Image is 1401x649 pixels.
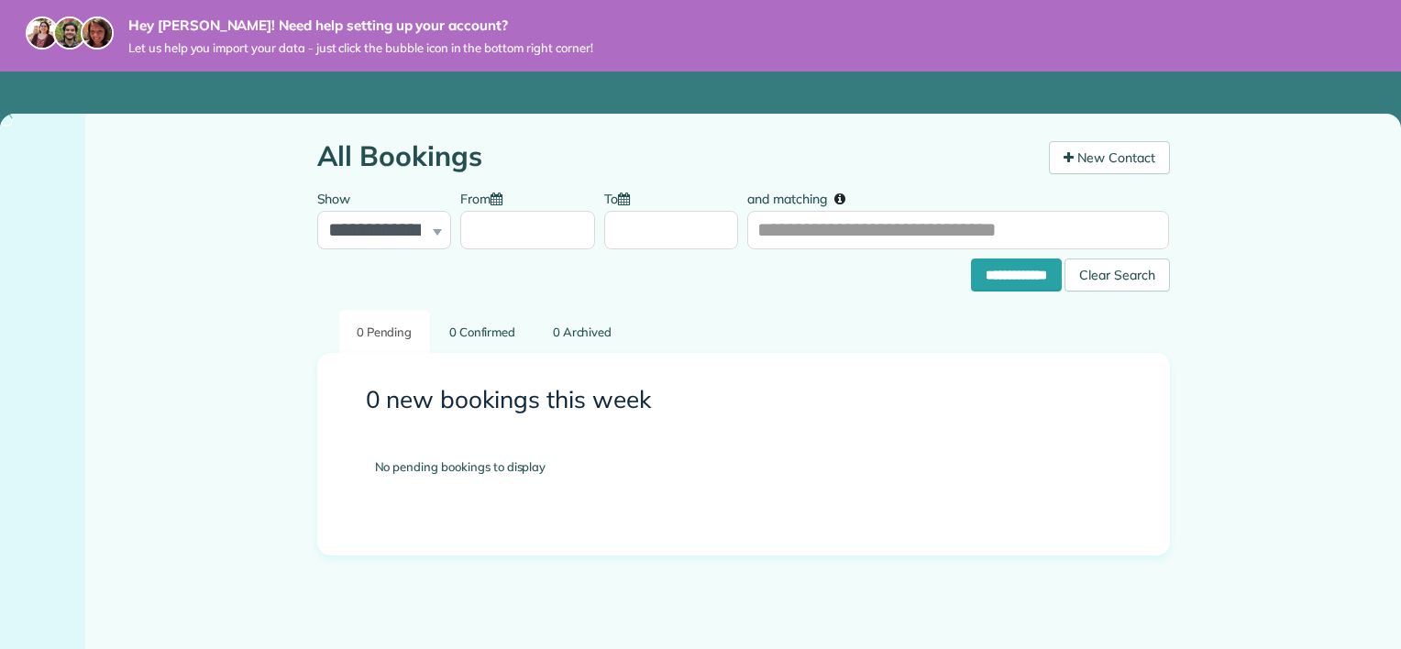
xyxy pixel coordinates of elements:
h1: All Bookings [317,141,1035,171]
strong: Hey [PERSON_NAME]! Need help setting up your account? [128,16,593,35]
img: maria-72a9807cf96188c08ef61303f053569d2e2a8a1cde33d635c8a3ac13582a053d.jpg [26,16,59,49]
img: michelle-19f622bdf1676172e81f8f8fba1fb50e276960ebfe0243fe18214015130c80e4.jpg [81,16,114,49]
a: Clear Search [1065,262,1170,277]
span: Let us help you import your data - just click the bubble icon in the bottom right corner! [128,40,593,56]
div: Clear Search [1065,258,1170,291]
a: 0 Pending [339,310,430,353]
h3: 0 new bookings this week [366,387,1121,413]
label: To [604,181,639,214]
a: 0 Confirmed [432,310,534,353]
a: New Contact [1049,141,1170,174]
img: jorge-587dff0eeaa6aab1f244e6dc62b8924c3b6ad411094392a53c71c6c4a576187d.jpg [53,16,86,49]
a: 0 Archived [535,310,629,353]
div: No pending bookings to display [347,431,1140,504]
label: and matching [747,181,858,214]
label: From [460,181,512,214]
